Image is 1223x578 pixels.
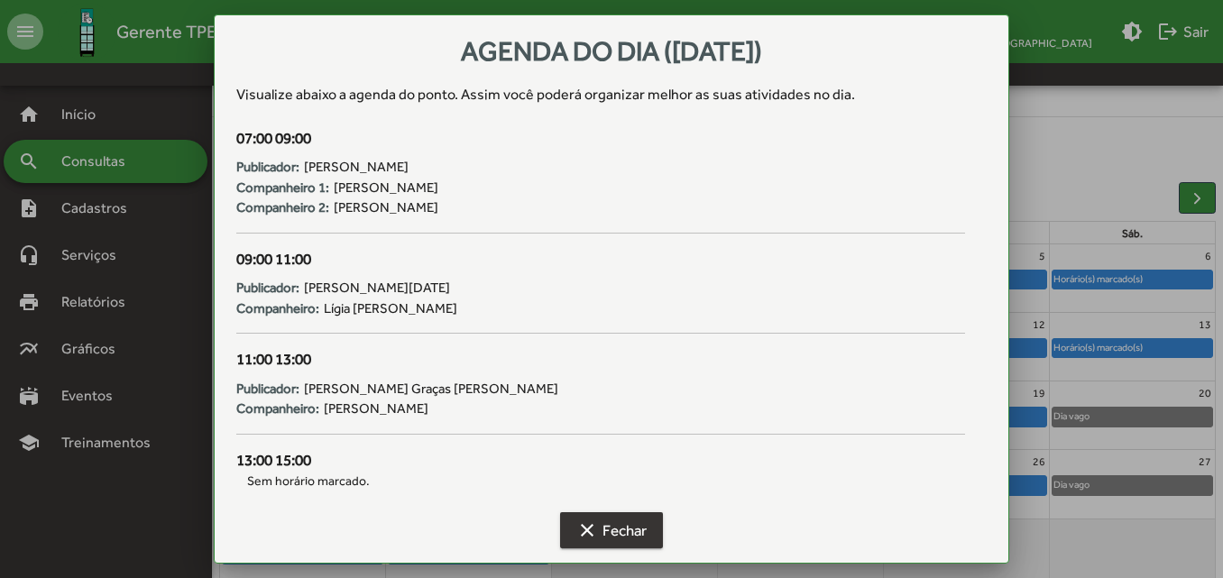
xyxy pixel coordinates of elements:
[461,35,762,67] span: Agenda do dia ([DATE])
[236,178,329,198] strong: Companheiro 1:
[324,298,457,319] span: Lígia [PERSON_NAME]
[576,514,647,546] span: Fechar
[236,157,299,178] strong: Publicador:
[236,449,964,472] div: 13:00 15:00
[236,278,299,298] strong: Publicador:
[324,399,428,419] span: [PERSON_NAME]
[334,197,438,218] span: [PERSON_NAME]
[236,84,986,106] div: Visualize abaixo a agenda do ponto . Assim você poderá organizar melhor as suas atividades no dia.
[304,379,558,399] span: [PERSON_NAME] Graças [PERSON_NAME]
[576,519,598,541] mat-icon: clear
[236,298,319,319] strong: Companheiro:
[236,399,319,419] strong: Companheiro:
[334,178,438,198] span: [PERSON_NAME]
[236,379,299,399] strong: Publicador:
[236,127,964,151] div: 07:00 09:00
[236,472,964,491] span: Sem horário marcado.
[236,348,964,372] div: 11:00 13:00
[560,512,663,548] button: Fechar
[304,278,450,298] span: [PERSON_NAME][DATE]
[304,157,409,178] span: [PERSON_NAME]
[236,248,964,271] div: 09:00 11:00
[236,197,329,218] strong: Companheiro 2:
